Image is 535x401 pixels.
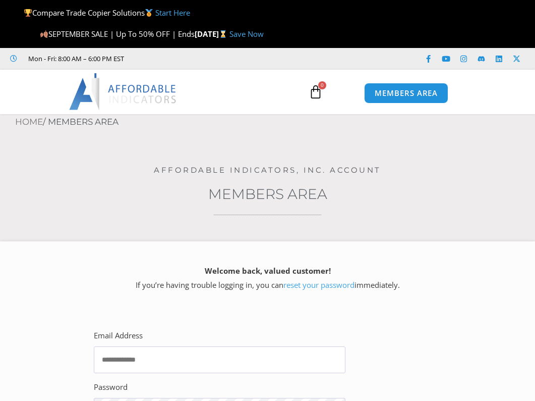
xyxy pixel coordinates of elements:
[24,8,190,18] span: Compare Trade Copier Solutions
[18,264,517,292] p: If you’re having trouble logging in, you can immediately.
[132,54,283,64] iframe: Customer reviews powered by Trustpilot
[375,89,438,97] span: MEMBERS AREA
[15,114,535,130] nav: Breadcrumb
[364,83,448,104] a: MEMBERS AREA
[229,29,264,39] a: Save Now
[40,30,48,38] img: 🍂
[155,8,190,18] a: Start Here
[208,185,327,203] a: Members Area
[26,53,124,65] span: Mon - Fri: 8:00 AM – 6:00 PM EST
[205,266,331,276] strong: Welcome back, valued customer!
[94,380,128,394] label: Password
[293,77,338,107] a: 0
[195,29,229,39] strong: [DATE]
[40,29,195,39] span: SEPTEMBER SALE | Up To 50% OFF | Ends
[318,81,326,89] span: 0
[283,280,354,290] a: reset your password
[219,30,227,38] img: ⌛
[154,165,381,175] a: Affordable Indicators, Inc. Account
[24,9,32,17] img: 🏆
[69,73,177,110] img: LogoAI | Affordable Indicators – NinjaTrader
[94,329,143,343] label: Email Address
[145,9,153,17] img: 🥇
[15,117,43,127] a: Home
